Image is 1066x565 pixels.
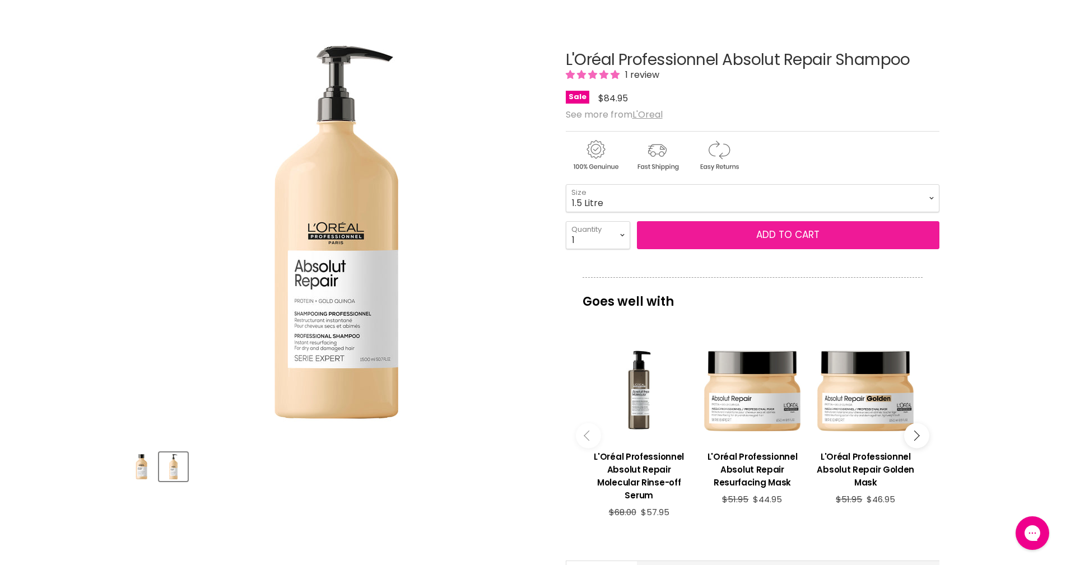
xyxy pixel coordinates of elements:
h3: L'Oréal Professionnel Absolut Repair Golden Mask [814,450,916,489]
img: genuine.gif [566,138,625,172]
h1: L'Oréal Professionnel Absolut Repair Shampoo [566,52,939,69]
a: View product:L'Oréal Professionnel Absolut Repair Resurfacing Mask [701,442,803,494]
span: 5.00 stars [566,68,622,81]
a: L'Oreal [632,108,663,121]
p: Goes well with [583,277,923,314]
button: L'Oréal Professionnel Absolut Repair Shampoo [159,452,188,481]
h3: L'Oréal Professionnel Absolut Repair Molecular Rinse-off Serum [588,450,690,502]
span: 1 review [622,68,659,81]
span: $44.95 [753,493,782,505]
span: $57.95 [641,506,669,518]
img: L'Oréal Professionnel Absolut Repair Shampoo [128,454,155,480]
select: Quantity [566,221,630,249]
img: shipping.gif [627,138,687,172]
img: L'Oréal Professionnel Absolut Repair Shampoo [160,454,187,480]
iframe: Gorgias live chat messenger [1010,512,1055,554]
span: $68.00 [609,506,636,518]
div: L'Oréal Professionnel Absolut Repair Shampoo image. Click or Scroll to Zoom. [127,24,546,442]
button: L'Oréal Professionnel Absolut Repair Shampoo [127,452,156,481]
span: $51.95 [722,493,748,505]
img: returns.gif [689,138,748,172]
span: See more from [566,108,663,121]
div: Product thumbnails [125,449,547,481]
span: $84.95 [598,92,628,105]
button: Add to cart [637,221,939,249]
span: $46.95 [867,493,895,505]
a: View product:L'Oréal Professionnel Absolut Repair Golden Mask [814,442,916,494]
span: Sale [566,91,589,104]
span: $51.95 [836,493,862,505]
a: View product:L'Oréal Professionnel Absolut Repair Molecular Rinse-off Serum [588,442,690,507]
h3: L'Oréal Professionnel Absolut Repair Resurfacing Mask [701,450,803,489]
